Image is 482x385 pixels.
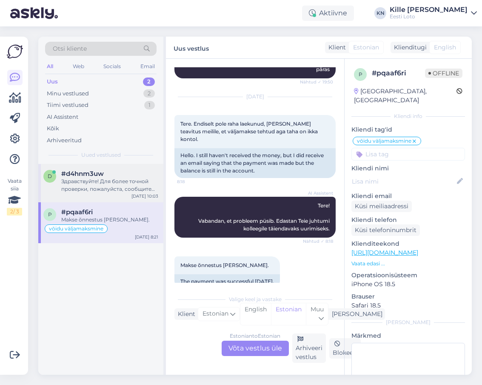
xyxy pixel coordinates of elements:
[180,262,269,268] span: Makse õnnestus [PERSON_NAME].
[311,305,324,313] span: Muu
[47,113,78,121] div: AI Assistent
[351,201,412,212] div: Küsi meiliaadressi
[143,89,155,98] div: 2
[61,170,104,178] span: #d4hnm3uw
[351,271,465,280] p: Operatsioonisüsteem
[351,260,465,267] p: Vaata edasi ...
[180,121,319,142] span: Tere. Endiselt pole raha laekunud, [PERSON_NAME] teavitus meilile, et väljamakse tehtud aga taha ...
[351,239,465,248] p: Klienditeekond
[301,238,333,244] span: Nähtud ✓ 8:18
[351,125,465,134] p: Kliendi tag'id
[351,192,465,201] p: Kliendi email
[174,148,336,178] div: Hello. I still haven't received the money, but I did receive an email saying that the payment was...
[48,173,52,179] span: d
[391,43,427,52] div: Klienditugi
[351,224,420,236] div: Küsi telefoninumbrit
[45,61,55,72] div: All
[53,44,87,53] span: Otsi kliente
[351,319,465,326] div: [PERSON_NAME]
[271,303,306,325] div: Estonian
[47,124,59,133] div: Kõik
[352,177,455,186] input: Lisa nimi
[48,211,52,218] span: p
[374,7,386,19] div: KN
[174,296,336,303] div: Valige keel ja vastake
[302,6,354,21] div: Aktiivne
[351,215,465,224] p: Kliendi telefon
[177,178,209,185] span: 8:18
[7,208,22,215] div: 2 / 3
[61,216,158,224] div: Makse õnnestus [PERSON_NAME].
[351,331,465,340] p: Märkmed
[47,136,82,145] div: Arhiveeritud
[351,280,465,289] p: iPhone OS 18.5
[300,79,333,85] span: Nähtud ✓ 19:50
[351,164,465,173] p: Kliendi nimi
[143,78,155,86] div: 2
[49,226,103,231] span: võidu väljamaksmine
[390,6,477,20] a: Kille [PERSON_NAME]Eesti Loto
[351,292,465,301] p: Brauser
[71,61,86,72] div: Web
[47,78,58,86] div: Uus
[390,6,468,13] div: Kille [PERSON_NAME]
[390,13,468,20] div: Eesti Loto
[135,234,158,240] div: [DATE] 8:21
[434,43,456,52] span: English
[202,309,228,319] span: Estonian
[301,190,333,196] span: AI Assistent
[292,333,326,363] div: Arhiveeri vestlus
[61,208,93,216] span: #pqaaf6ri
[47,101,88,109] div: Tiimi vestlused
[7,177,22,215] div: Vaata siia
[329,338,361,359] div: Blokeeri
[357,138,411,144] span: võidu väljamaksmine
[222,341,289,356] div: Võta vestlus üle
[328,310,382,319] div: [PERSON_NAME]
[372,68,425,78] div: # pqaaf6ri
[353,43,379,52] span: Estonian
[7,43,23,60] img: Askly Logo
[351,112,465,120] div: Kliendi info
[230,332,280,340] div: Estonian to Estonian
[325,43,346,52] div: Klient
[359,71,362,78] span: p
[139,61,157,72] div: Email
[425,69,462,78] span: Offline
[61,178,158,193] div: Здравствуйте! Для более точной проверки, пожалуйста, сообщите нам Ваше имя и фамилию, личный код,...
[174,310,195,319] div: Klient
[354,87,456,105] div: [GEOGRAPHIC_DATA], [GEOGRAPHIC_DATA]
[174,274,280,289] div: The payment was successful [DATE].
[240,303,271,325] div: English
[351,301,465,310] p: Safari 18.5
[144,101,155,109] div: 1
[174,93,336,101] div: [DATE]
[174,42,209,53] label: Uus vestlus
[47,89,89,98] div: Minu vestlused
[102,61,123,72] div: Socials
[131,193,158,199] div: [DATE] 10:03
[81,151,121,159] span: Uued vestlused
[351,249,418,256] a: [URL][DOMAIN_NAME]
[351,148,465,161] input: Lisa tag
